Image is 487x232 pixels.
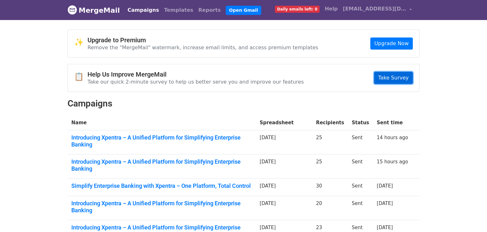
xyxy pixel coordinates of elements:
[256,179,312,196] td: [DATE]
[88,44,318,51] p: Remove the "MergeMail" watermark, increase email limits, and access premium templates
[312,115,348,130] th: Recipients
[374,72,413,84] a: Take Survey
[348,196,373,220] td: Sent
[348,115,373,130] th: Status
[343,5,406,13] span: [EMAIL_ADDRESS][DOMAIN_NAME]
[161,4,196,17] a: Templates
[68,115,256,130] th: Name
[348,130,373,154] td: Sent
[348,179,373,196] td: Sent
[196,4,224,17] a: Reports
[226,6,261,15] a: Open Gmail
[88,36,318,44] h4: Upgrade to Premium
[377,183,393,189] a: [DATE]
[377,201,393,206] a: [DATE]
[322,3,340,15] a: Help
[68,3,120,17] a: MergeMail
[312,179,348,196] td: 30
[256,130,312,154] td: [DATE]
[88,78,304,85] p: Take our quick 2-minute survey to help us better serve you and improve our features
[455,201,487,232] iframe: Chat Widget
[348,154,373,179] td: Sent
[71,182,252,189] a: Simplify Enterprise Banking with Xpentra – One Platform, Total Control
[256,196,312,220] td: [DATE]
[256,154,312,179] td: [DATE]
[74,38,88,47] span: ✨
[373,115,412,130] th: Sent time
[312,154,348,179] td: 25
[312,130,348,154] td: 25
[68,98,419,109] h2: Campaigns
[74,72,88,81] span: 📋
[377,135,408,140] a: 14 hours ago
[377,225,393,230] a: [DATE]
[71,200,252,214] a: Introducing Xpentra – A Unified Platform for Simplifying Enterprise Banking
[71,158,252,172] a: Introducing Xpentra – A Unified Platform for Simplifying Enterprise Banking
[340,3,414,17] a: [EMAIL_ADDRESS][DOMAIN_NAME]
[272,3,322,15] a: Daily emails left: 0
[88,71,304,78] h4: Help Us Improve MergeMail
[256,115,312,130] th: Spreadsheet
[125,4,161,17] a: Campaigns
[370,38,413,50] a: Upgrade Now
[71,134,252,148] a: Introducing Xpentra – A Unified Platform for Simplifying Enterprise Banking
[275,6,320,13] span: Daily emails left: 0
[68,5,77,15] img: MergeMail logo
[377,159,408,165] a: 15 hours ago
[312,196,348,220] td: 20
